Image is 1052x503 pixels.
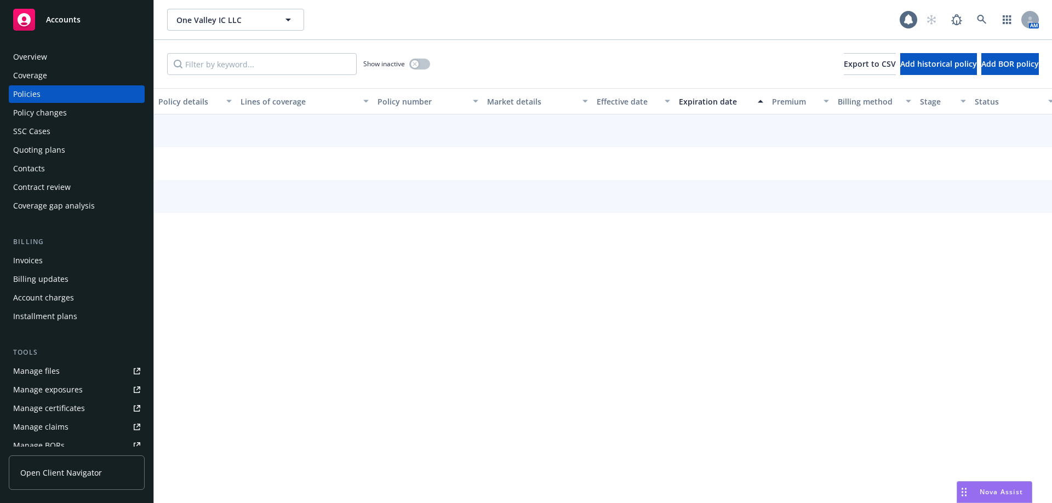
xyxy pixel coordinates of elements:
[9,141,145,159] a: Quoting plans
[9,85,145,103] a: Policies
[13,400,85,417] div: Manage certificates
[13,67,47,84] div: Coverage
[900,59,977,69] span: Add historical policy
[9,437,145,454] a: Manage BORs
[9,289,145,307] a: Account charges
[20,467,102,478] span: Open Client Navigator
[487,96,576,107] div: Market details
[592,88,674,114] button: Effective date
[9,104,145,122] a: Policy changes
[236,88,373,114] button: Lines of coverage
[13,418,68,436] div: Manage claims
[772,96,817,107] div: Premium
[13,270,68,288] div: Billing updates
[9,308,145,325] a: Installment plans
[9,270,145,288] a: Billing updates
[838,96,899,107] div: Billing method
[844,59,896,69] span: Export to CSV
[13,104,67,122] div: Policy changes
[167,53,357,75] input: Filter by keyword...
[9,160,145,177] a: Contacts
[363,59,405,68] span: Show inactive
[981,59,1039,69] span: Add BOR policy
[241,96,357,107] div: Lines of coverage
[154,88,236,114] button: Policy details
[373,88,483,114] button: Policy number
[975,96,1042,107] div: Status
[9,347,145,358] div: Tools
[9,4,145,35] a: Accounts
[9,48,145,66] a: Overview
[679,96,751,107] div: Expiration date
[46,15,81,24] span: Accounts
[920,96,954,107] div: Stage
[833,88,916,114] button: Billing method
[900,53,977,75] button: Add historical policy
[921,9,942,31] a: Start snowing
[768,88,833,114] button: Premium
[597,96,658,107] div: Effective date
[9,67,145,84] a: Coverage
[9,236,145,247] div: Billing
[9,362,145,380] a: Manage files
[9,381,145,398] a: Manage exposures
[13,160,45,177] div: Contacts
[9,400,145,417] a: Manage certificates
[13,197,95,215] div: Coverage gap analysis
[971,9,993,31] a: Search
[13,48,47,66] div: Overview
[946,9,968,31] a: Report a Bug
[176,14,271,26] span: One Valley IC LLC
[674,88,768,114] button: Expiration date
[957,482,971,502] div: Drag to move
[981,53,1039,75] button: Add BOR policy
[996,9,1018,31] a: Switch app
[9,197,145,215] a: Coverage gap analysis
[13,308,77,325] div: Installment plans
[9,418,145,436] a: Manage claims
[13,381,83,398] div: Manage exposures
[13,85,41,103] div: Policies
[378,96,466,107] div: Policy number
[9,178,145,196] a: Contract review
[9,252,145,269] a: Invoices
[916,88,970,114] button: Stage
[483,88,592,114] button: Market details
[844,53,896,75] button: Export to CSV
[13,252,43,269] div: Invoices
[9,123,145,140] a: SSC Cases
[13,123,50,140] div: SSC Cases
[13,178,71,196] div: Contract review
[158,96,220,107] div: Policy details
[980,487,1023,496] span: Nova Assist
[13,289,74,307] div: Account charges
[13,141,65,159] div: Quoting plans
[167,9,304,31] button: One Valley IC LLC
[13,437,65,454] div: Manage BORs
[957,481,1032,503] button: Nova Assist
[13,362,60,380] div: Manage files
